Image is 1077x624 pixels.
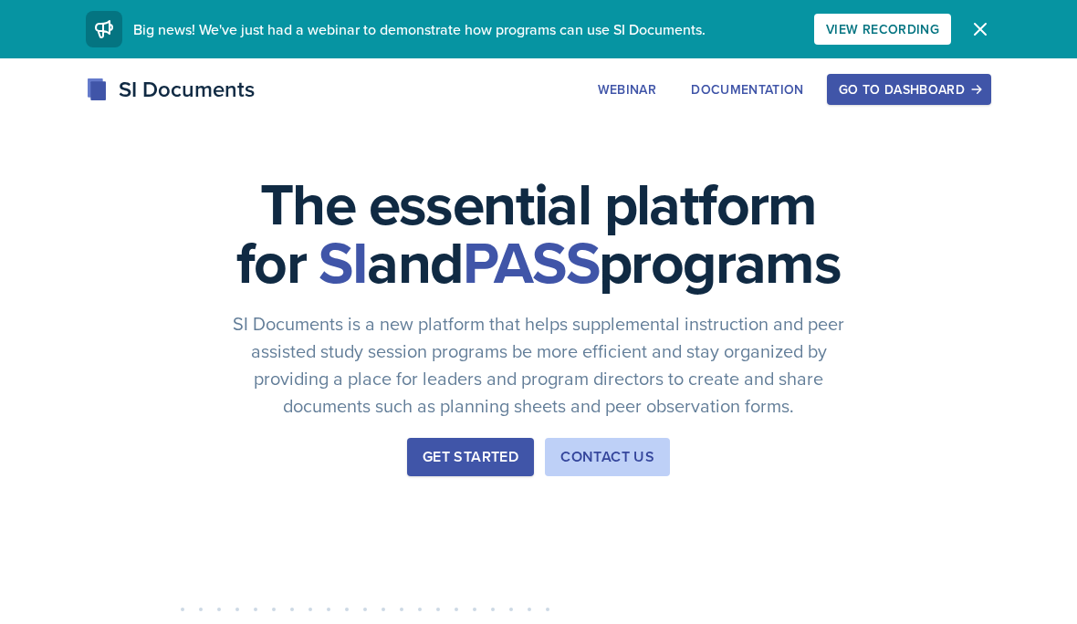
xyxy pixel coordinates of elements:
div: View Recording [826,22,939,36]
div: Get Started [423,446,518,468]
button: Go to Dashboard [827,74,991,105]
button: Documentation [679,74,816,105]
div: Go to Dashboard [839,82,979,97]
div: Documentation [691,82,804,97]
span: Big news! We've just had a webinar to demonstrate how programs can use SI Documents. [133,19,706,39]
div: Contact Us [560,446,654,468]
button: Get Started [407,438,534,476]
button: Contact Us [545,438,670,476]
div: Webinar [598,82,656,97]
div: SI Documents [86,73,255,106]
button: View Recording [814,14,951,45]
button: Webinar [586,74,668,105]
